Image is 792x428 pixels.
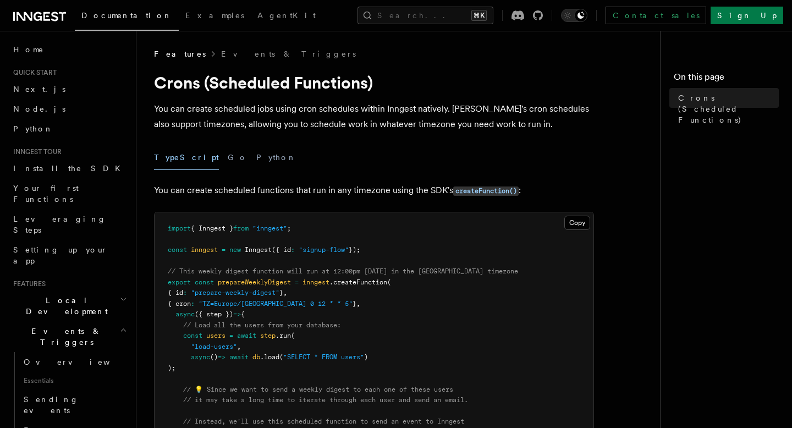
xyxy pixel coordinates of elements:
span: Overview [24,358,137,366]
span: await [229,353,249,361]
span: db [252,353,260,361]
a: Crons (Scheduled Functions) [674,88,779,130]
a: Overview [19,352,129,372]
span: "SELECT * FROM users" [283,353,364,361]
span: // Load all the users from your database: [183,321,341,329]
span: => [233,310,241,318]
span: new [229,246,241,254]
a: Contact sales [606,7,706,24]
a: Leveraging Steps [9,209,129,240]
span: , [356,300,360,308]
h1: Crons (Scheduled Functions) [154,73,594,92]
span: ) [364,353,368,361]
span: inngest [302,278,329,286]
span: : [183,289,187,297]
a: Next.js [9,79,129,99]
span: { Inngest } [191,224,233,232]
span: AgentKit [257,11,316,20]
a: createFunction() [453,185,519,195]
a: Python [9,119,129,139]
a: Node.js [9,99,129,119]
span: : [291,246,295,254]
span: Python [13,124,53,133]
a: Examples [179,3,251,30]
span: = [229,332,233,339]
span: Leveraging Steps [13,215,106,234]
button: Toggle dark mode [561,9,587,22]
span: ); [168,364,175,372]
span: async [175,310,195,318]
span: ( [291,332,295,339]
span: { cron [168,300,191,308]
a: Setting up your app [9,240,129,271]
span: Node.js [13,105,65,113]
button: TypeScript [154,145,219,170]
span: "prepare-weekly-digest" [191,289,279,297]
span: ( [387,278,391,286]
span: from [233,224,249,232]
span: Inngest tour [9,147,62,156]
span: Examples [185,11,244,20]
span: step [260,332,276,339]
span: Essentials [19,372,129,389]
span: "load-users" [191,343,237,350]
button: Local Development [9,290,129,321]
span: }); [349,246,360,254]
span: ({ id [272,246,291,254]
span: { [241,310,245,318]
span: // it may take a long time to iterate through each user and send an email. [183,396,468,404]
span: "TZ=Europe/[GEOGRAPHIC_DATA] 0 12 * * 5" [199,300,353,308]
a: Your first Functions [9,178,129,209]
span: .run [276,332,291,339]
span: import [168,224,191,232]
kbd: ⌘K [471,10,487,21]
a: Install the SDK [9,158,129,178]
span: = [222,246,226,254]
a: Sign Up [711,7,783,24]
span: inngest [191,246,218,254]
button: Copy [564,216,590,230]
p: You can create scheduled jobs using cron schedules within Inngest natively. [PERSON_NAME]'s cron ... [154,101,594,132]
a: Home [9,40,129,59]
span: Crons (Scheduled Functions) [678,92,779,125]
span: Events & Triggers [9,326,120,348]
p: You can create scheduled functions that run in any timezone using the SDK's : [154,183,594,199]
span: Sending events [24,395,79,415]
span: await [237,332,256,339]
span: ; [287,224,291,232]
span: prepareWeeklyDigest [218,278,291,286]
span: .createFunction [329,278,387,286]
span: ({ step }) [195,310,233,318]
span: // Instead, we'll use this scheduled function to send an event to Inngest [183,418,464,425]
span: const [195,278,214,286]
span: async [191,353,210,361]
button: Events & Triggers [9,321,129,352]
span: , [283,289,287,297]
span: Quick start [9,68,57,77]
span: : [191,300,195,308]
span: => [218,353,226,361]
a: Events & Triggers [221,48,356,59]
span: // 💡 Since we want to send a weekly digest to each one of these users [183,386,453,393]
span: Features [154,48,206,59]
button: Search...⌘K [358,7,493,24]
span: Your first Functions [13,184,79,204]
code: createFunction() [453,186,519,196]
span: { id [168,289,183,297]
span: Features [9,279,46,288]
span: const [183,332,202,339]
a: AgentKit [251,3,322,30]
span: .load [260,353,279,361]
a: Sending events [19,389,129,420]
span: Setting up your app [13,245,108,265]
span: , [237,343,241,350]
span: const [168,246,187,254]
span: Next.js [13,85,65,94]
span: export [168,278,191,286]
button: Go [228,145,248,170]
span: users [206,332,226,339]
span: } [279,289,283,297]
span: () [210,353,218,361]
span: Local Development [9,295,120,317]
button: Python [256,145,296,170]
